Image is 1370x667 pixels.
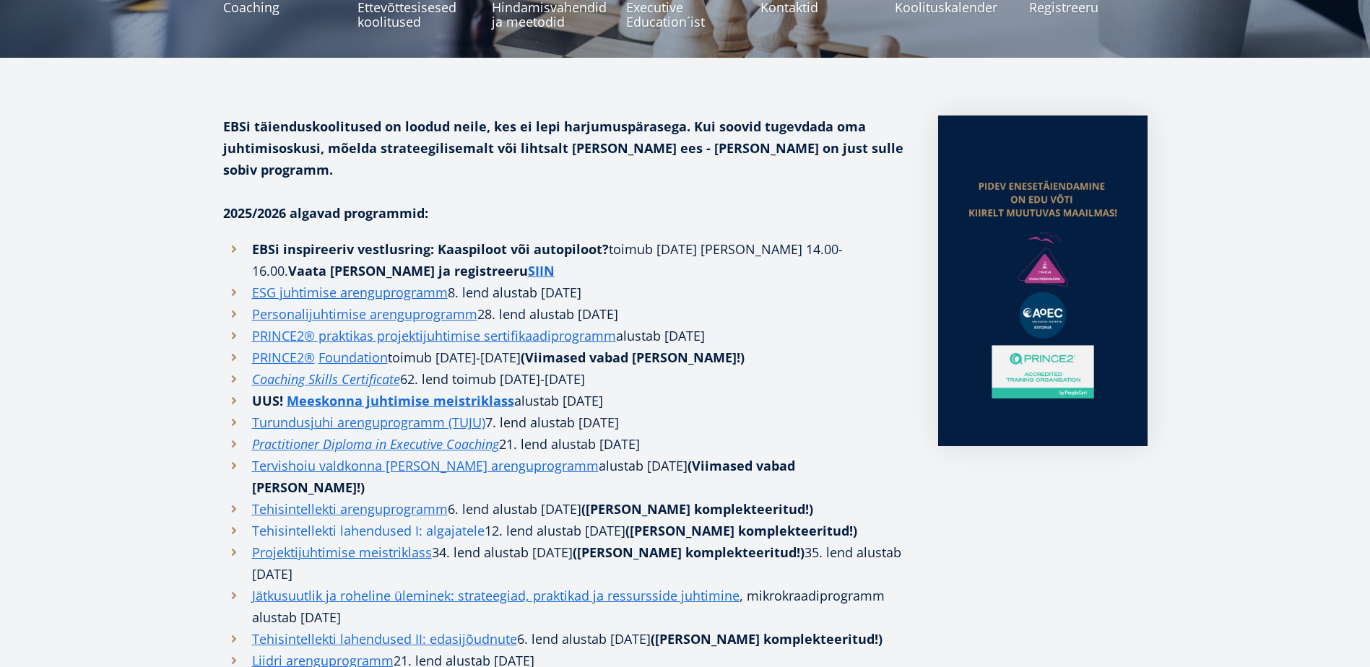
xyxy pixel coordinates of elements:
[223,303,909,325] li: 28. lend alustab [DATE]
[223,325,909,346] li: alustab [DATE]
[304,346,315,368] a: ®
[223,118,903,178] strong: EBSi täienduskoolitused on loodud neile, kes ei lepi harjumuspärasega. Kui soovid tugevdada oma j...
[223,498,909,520] li: 6. lend alustab [DATE]
[223,368,909,390] li: 62. lend toimub [DATE]-[DATE]
[223,433,909,455] li: . lend alustab [DATE]
[252,435,499,453] em: Practitioner Diploma in Executive Coaching
[287,390,514,411] a: Meeskonna juhtimise meistriklass
[288,262,555,279] strong: Vaata [PERSON_NAME] ja registreeru
[252,346,304,368] a: PRINCE2
[252,240,609,258] strong: EBSi inspireeriv vestlusring: Kaaspiloot või autopiloot?
[252,498,448,520] a: Tehisintellekti arenguprogramm
[223,346,909,368] li: toimub [DATE]-[DATE]
[521,349,745,366] strong: (Viimased vabad [PERSON_NAME]!)
[252,455,599,476] a: Tervishoiu valdkonna [PERSON_NAME] arenguprogramm
[651,630,883,648] strong: ([PERSON_NAME] komplekteeritud!)
[223,520,909,541] li: 12. lend alustab [DATE]
[252,392,283,409] strong: UUS!
[223,204,428,222] strong: 2025/2026 algavad programmid:
[252,541,432,563] a: Projektijuhtimise meistriklass
[252,282,448,303] a: ESG juhtimise arenguprogramm
[223,628,909,650] li: 6. lend alustab [DATE]
[287,392,514,409] strong: Meeskonna juhtimise meistriklass
[252,628,517,650] a: Tehisintellekti lahendused II: edasijõudnute
[528,260,555,282] a: SIIN
[252,325,616,346] a: PRINCE2® praktikas projektijuhtimise sertifikaadiprogramm
[252,370,400,388] em: Coaching Skills Certificate
[223,541,909,585] li: 34. lend alustab [DATE] 35. lend alustab [DATE]
[252,368,400,390] a: Coaching Skills Certificate
[252,520,485,541] a: Tehisintellekti lahendused I: algajatele
[318,346,388,368] a: Foundation
[223,282,909,303] li: 8. lend alustab [DATE]
[223,585,909,628] li: , mikrokraadiprogramm alustab [DATE]
[223,455,909,498] li: alustab [DATE]
[223,390,909,411] li: alustab [DATE]
[252,411,485,433] a: Turundusjuhi arenguprogramm (TUJU)
[499,435,513,453] i: 21
[252,303,477,325] a: Personalijuhtimise arenguprogramm
[581,500,813,518] strong: ([PERSON_NAME] komplekteeritud!)
[223,411,909,433] li: 7. lend alustab [DATE]
[625,522,857,539] strong: ([PERSON_NAME] komplekteeritud!)
[223,238,909,282] li: toimub [DATE] [PERSON_NAME] 14.00-16.00.
[573,544,805,561] strong: ([PERSON_NAME] komplekteeritud!)
[252,585,740,606] a: Jätkusuutlik ja roheline üleminek: strateegiad, praktikad ja ressursside juhtimine
[252,433,499,455] a: Practitioner Diploma in Executive Coaching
